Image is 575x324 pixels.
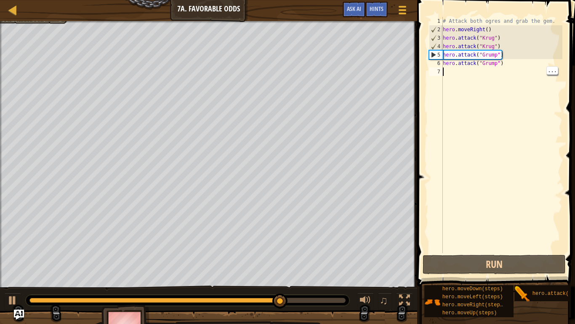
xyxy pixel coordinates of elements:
[442,302,506,308] span: hero.moveRight(steps)
[370,5,383,13] span: Hints
[14,310,24,320] button: Ask AI
[424,294,440,310] img: portrait.png
[380,294,388,307] span: ♫
[396,293,413,310] button: Toggle fullscreen
[392,2,413,22] button: Show game menu
[378,293,392,310] button: ♫
[347,5,361,13] span: Ask AI
[343,2,365,17] button: Ask AI
[547,67,558,74] span: ...
[429,59,443,67] div: 6
[4,293,21,310] button: Ctrl + P: Play
[429,42,443,51] div: 4
[429,25,443,34] div: 2
[514,286,530,302] img: portrait.png
[442,310,497,316] span: hero.moveUp(steps)
[429,67,443,76] div: 7
[423,255,566,274] button: Run
[357,293,374,310] button: Adjust volume
[429,51,443,59] div: 5
[442,294,503,300] span: hero.moveLeft(steps)
[429,17,443,25] div: 1
[442,286,503,292] span: hero.moveDown(steps)
[429,34,443,42] div: 3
